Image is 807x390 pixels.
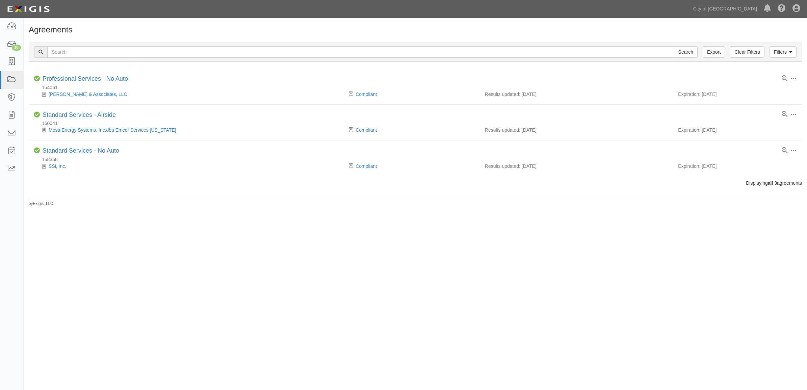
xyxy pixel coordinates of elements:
[356,92,377,97] a: Compliant
[34,148,40,154] i: Compliant
[43,75,128,83] div: Professional Services - No Auto
[29,201,53,207] small: by
[349,164,353,168] i: Pending Review
[43,147,119,155] div: Standard Services - No Auto
[356,127,377,133] a: Compliant
[782,148,787,154] a: View results summary
[12,45,21,51] div: 16
[674,46,698,58] input: Search
[678,91,797,98] div: Expiration: [DATE]
[768,180,777,186] b: all 3
[24,180,807,186] div: Displaying agreements
[349,92,353,97] i: Pending Review
[485,91,668,98] div: Results updated: [DATE]
[678,127,797,133] div: Expiration: [DATE]
[34,84,802,91] div: 154061
[43,147,119,154] a: Standard Services - No Auto
[29,25,802,34] h1: Agreements
[782,111,787,118] a: View results summary
[34,156,802,163] div: 158368
[34,120,802,127] div: 160041
[49,92,127,97] a: [PERSON_NAME] & Associates, LLC
[43,75,128,82] a: Professional Services - No Auto
[47,46,674,58] input: Search
[5,3,52,15] img: logo-5460c22ac91f19d4615b14bd174203de0afe785f0fc80cf4dbbc73dc1793850b.png
[690,2,760,16] a: City of [GEOGRAPHIC_DATA]
[770,46,797,58] a: Filters
[730,46,764,58] a: Clear Filters
[349,128,353,132] i: Pending Review
[34,76,40,82] i: Compliant
[43,111,116,118] a: Standard Services - Airside
[43,111,116,119] div: Standard Services - Airside
[356,163,377,169] a: Compliant
[485,127,668,133] div: Results updated: [DATE]
[49,127,176,133] a: Mesa Energy Systems, Inc.dba Emcor Services [US_STATE]
[49,163,66,169] a: SSi, Inc.
[33,201,53,206] a: Exigis, LLC
[678,163,797,170] div: Expiration: [DATE]
[782,76,787,82] a: View results summary
[485,163,668,170] div: Results updated: [DATE]
[34,91,351,98] div: Frasca & Associates, LLC
[34,163,351,170] div: SSi, Inc.
[778,5,786,13] i: Help Center - Complianz
[703,46,725,58] a: Export
[34,127,351,133] div: Mesa Energy Systems, Inc.dba Emcor Services Arizona
[34,112,40,118] i: Compliant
